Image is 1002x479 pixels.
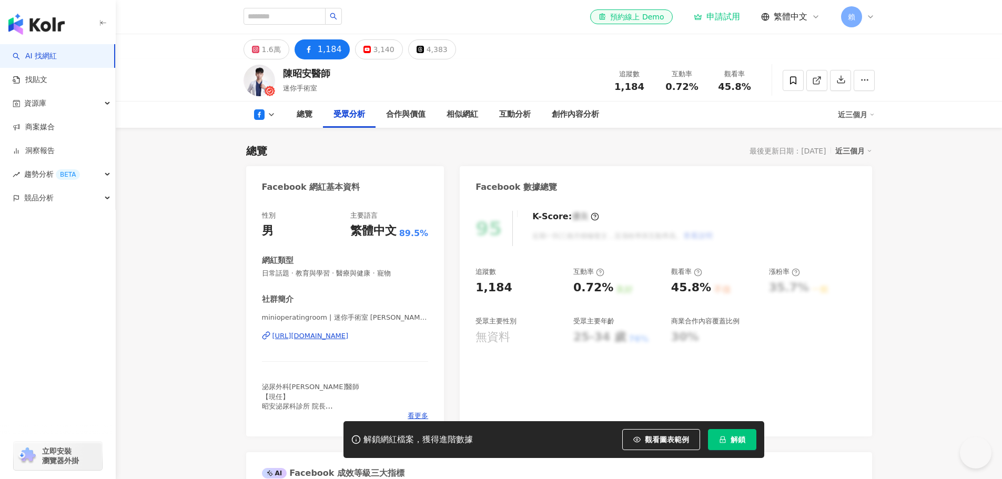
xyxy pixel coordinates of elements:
div: 社群簡介 [262,294,293,305]
span: 繁體中文 [774,11,807,23]
div: 觀看率 [715,69,755,79]
span: 立即安裝 瀏覽器外掛 [42,446,79,465]
div: 1,184 [475,280,512,296]
span: 日常話題 · 教育與學習 · 醫療與健康 · 寵物 [262,269,429,278]
div: 無資料 [475,329,510,345]
div: 相似網紅 [447,108,478,121]
button: 4,383 [408,39,456,59]
div: K-Score : [532,211,599,222]
span: 0.72% [665,81,698,92]
span: 看更多 [408,411,428,421]
div: 受眾分析 [333,108,365,121]
button: 1.6萬 [244,39,289,59]
div: 性別 [262,211,276,220]
div: 觀看率 [671,267,702,277]
div: 3,140 [373,42,394,57]
div: 追蹤數 [475,267,496,277]
div: 商業合作內容覆蓋比例 [671,317,740,326]
div: 陳昭安醫師 [283,67,330,80]
span: 競品分析 [24,186,54,210]
a: 找貼文 [13,75,47,85]
div: 創作內容分析 [552,108,599,121]
div: 合作與價值 [386,108,426,121]
div: 近三個月 [835,144,872,158]
div: 總覽 [297,108,312,121]
span: 迷你手術室 [283,84,317,92]
div: 互動率 [662,69,702,79]
div: AI [262,468,287,478]
span: 解鎖 [731,435,745,444]
a: [URL][DOMAIN_NAME] [262,331,429,341]
div: BETA [56,169,80,180]
div: 解鎖網紅檔案，獲得進階數據 [363,434,473,445]
span: 89.5% [399,228,429,239]
span: 趨勢分析 [24,162,80,186]
div: 繁體中文 [350,223,397,239]
div: 互動率 [573,267,604,277]
span: 資源庫 [24,91,46,115]
div: 受眾主要性別 [475,317,517,326]
div: 0.72% [573,280,613,296]
div: [URL][DOMAIN_NAME] [272,331,349,341]
div: 近三個月 [838,106,875,123]
div: 主要語言 [350,211,378,220]
a: searchAI 找網紅 [13,51,57,62]
img: logo [8,14,65,35]
button: 觀看圖表範例 [622,429,700,450]
span: 1,184 [614,81,644,92]
span: minioperatingroom | 迷你手術室 [PERSON_NAME]醫師 | minioperatingroom [262,313,429,322]
button: 1,184 [295,39,350,59]
img: chrome extension [17,447,37,464]
div: 網紅類型 [262,255,293,266]
a: 申請試用 [694,12,740,22]
a: chrome extension立即安裝 瀏覽器外掛 [14,442,102,470]
button: 3,140 [355,39,403,59]
div: Facebook 成效等級三大指標 [262,467,405,479]
div: 1,184 [318,42,342,57]
div: 互動分析 [499,108,531,121]
span: 觀看圖表範例 [645,435,689,444]
div: 總覽 [246,144,267,158]
div: 1.6萬 [262,42,281,57]
div: 受眾主要年齡 [573,317,614,326]
div: Facebook 網紅基本資料 [262,181,360,193]
div: 漲粉率 [769,267,800,277]
div: 最後更新日期：[DATE] [750,147,826,155]
a: 商案媒合 [13,122,55,133]
img: KOL Avatar [244,65,275,96]
span: 賴 [848,11,855,23]
div: 45.8% [671,280,711,296]
a: 預約線上 Demo [590,9,672,24]
span: 45.8% [718,81,751,92]
div: 追蹤數 [610,69,650,79]
div: 預約線上 Demo [599,12,664,22]
span: search [330,13,337,20]
span: rise [13,171,20,178]
a: 洞察報告 [13,146,55,156]
div: 男 [262,223,274,239]
div: Facebook 數據總覽 [475,181,557,193]
span: lock [719,436,726,443]
div: 4,383 [427,42,448,57]
button: 解鎖 [708,429,756,450]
